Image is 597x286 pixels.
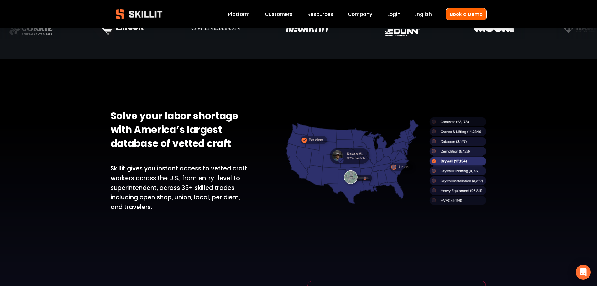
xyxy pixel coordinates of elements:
a: Company [348,10,372,19]
div: language picker [414,10,432,19]
a: Login [387,10,401,19]
a: Book a Demo [446,8,487,20]
span: English [414,11,432,18]
strong: Solve your labor shortage with America’s largest database of vetted craft [111,108,240,153]
p: Skillit gives you instant access to vetted craft workers across the U.S., from entry-level to sup... [111,164,248,212]
div: Open Intercom Messenger [576,265,591,280]
a: Customers [265,10,292,19]
span: Resources [307,11,333,18]
a: folder dropdown [307,10,333,19]
img: Skillit [111,5,168,24]
a: Platform [228,10,250,19]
